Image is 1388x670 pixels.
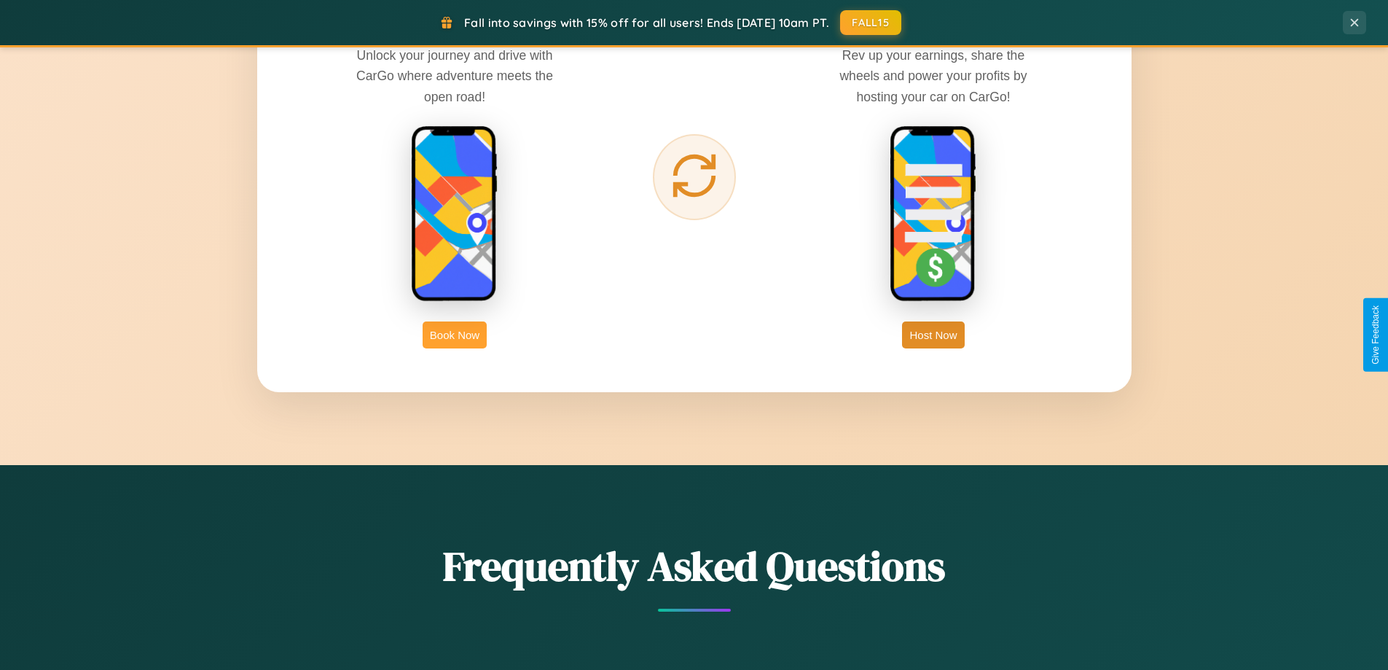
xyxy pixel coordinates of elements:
button: FALL15 [840,10,901,35]
img: rent phone [411,125,498,303]
img: host phone [890,125,977,303]
button: Book Now [423,322,487,348]
h2: Frequently Asked Questions [257,538,1132,594]
div: Give Feedback [1371,305,1381,365]
p: Rev up your earnings, share the wheels and power your profits by hosting your car on CarGo! [824,45,1043,106]
button: Host Now [902,322,964,348]
p: Unlock your journey and drive with CarGo where adventure meets the open road! [345,45,564,106]
span: Fall into savings with 15% off for all users! Ends [DATE] 10am PT. [464,15,829,30]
